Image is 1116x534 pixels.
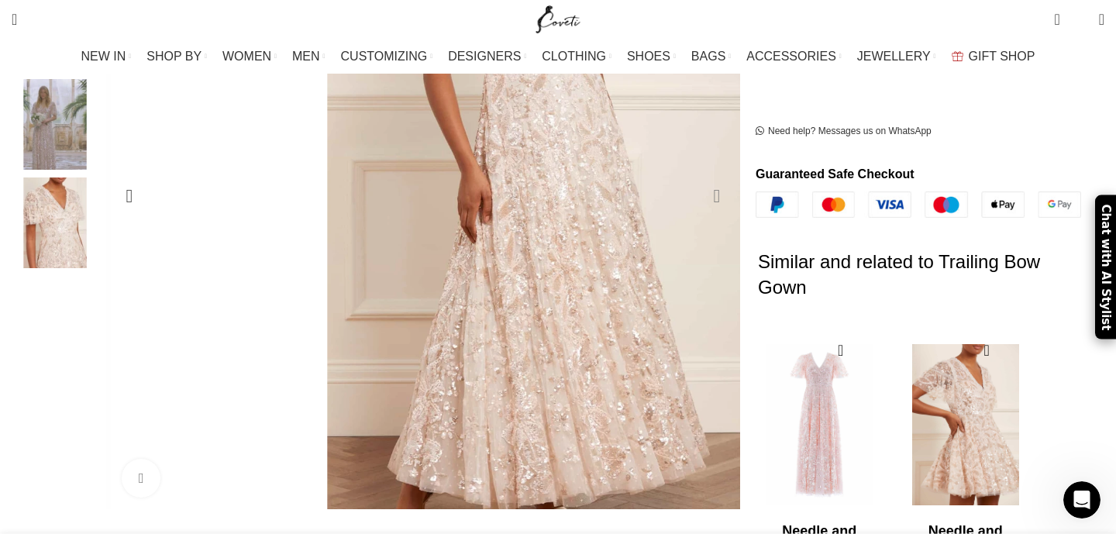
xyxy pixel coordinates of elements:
[746,49,836,64] span: ACCESSORIES
[542,41,611,72] a: CLOTHING
[969,49,1035,64] span: GIFT SHOP
[691,49,725,64] span: BAGS
[4,41,1112,72] div: Main navigation
[697,177,736,215] div: Next slide
[4,4,25,35] a: Search
[81,41,132,72] a: NEW IN
[146,49,201,64] span: SHOP BY
[8,177,102,276] div: 4 / 4
[8,79,102,177] div: 3 / 4
[448,49,521,64] span: DESIGNERS
[1075,16,1087,27] span: 0
[746,41,842,72] a: ACCESSORIES
[857,49,931,64] span: JEWELLERY
[627,41,676,72] a: SHOES
[952,41,1035,72] a: GIFT SHOP
[1046,4,1067,35] a: 0
[8,79,102,170] img: Needle and Thread dresses
[341,49,428,64] span: CUSTOMIZING
[1063,481,1100,518] iframe: Intercom live chat
[110,177,149,215] div: Previous slide
[758,218,1083,332] h2: Similar and related to Trailing Bow Gown
[532,12,584,25] a: Site logo
[8,177,102,268] img: Needle and Thread dress
[904,332,1028,518] img: Needle-and-Thread-Trailing-Bow-Micro-Mini-Dress.jpg
[691,41,731,72] a: BAGS
[222,41,277,72] a: WOMEN
[542,49,606,64] span: CLOTHING
[758,332,881,518] img: Needle-and-Thread-Trailing-Bow-Gown.jpg
[756,191,1081,218] img: guaranteed-safe-checkout-bordered.j
[1072,4,1087,35] div: My Wishlist
[341,41,433,72] a: CUSTOMIZING
[292,49,320,64] span: MEN
[146,41,207,72] a: SHOP BY
[857,41,936,72] a: JEWELLERY
[292,41,325,72] a: MEN
[1056,8,1067,19] span: 0
[760,56,1045,93] iframe: Secure express checkout frame
[977,340,997,360] a: Quick view
[627,49,670,64] span: SHOES
[448,41,526,72] a: DESIGNERS
[756,126,932,138] a: Need help? Messages us on WhatsApp
[952,51,963,61] img: GiftBag
[756,167,914,181] strong: Guaranteed Safe Checkout
[222,49,271,64] span: WOMEN
[831,340,850,360] a: Quick view
[81,49,126,64] span: NEW IN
